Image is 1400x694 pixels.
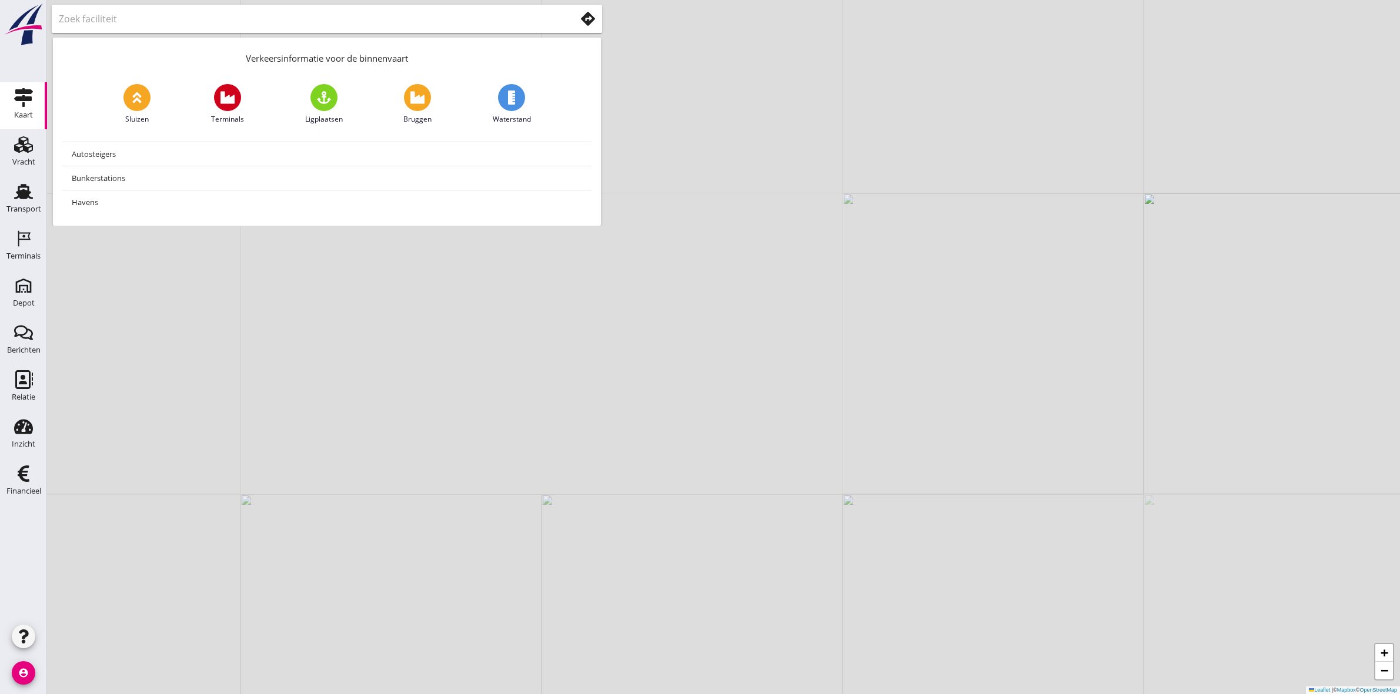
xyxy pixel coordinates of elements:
div: Berichten [7,346,41,354]
a: OpenStreetMap [1359,687,1397,693]
div: Depot [13,299,35,307]
span: | [1332,687,1333,693]
a: Leaflet [1309,687,1330,693]
div: Inzicht [12,440,35,448]
span: Sluizen [125,114,149,125]
a: Zoom out [1375,662,1393,679]
a: Terminals [211,84,244,125]
div: Autosteigers [72,147,582,161]
i: account_circle [12,661,35,685]
span: Terminals [211,114,244,125]
a: Zoom in [1375,644,1393,662]
img: logo-small.a267ee39.svg [2,3,45,46]
div: © © [1306,686,1400,694]
span: − [1381,663,1388,678]
div: Kaart [14,111,33,119]
div: Bunkerstations [72,171,582,185]
div: Transport [6,205,41,213]
div: Relatie [12,393,35,401]
a: Ligplaatsen [305,84,343,125]
div: Verkeersinformatie voor de binnenvaart [53,38,601,75]
span: + [1381,645,1388,660]
div: Havens [72,195,582,209]
div: Vracht [12,158,35,166]
a: Bruggen [403,84,432,125]
a: Mapbox [1337,687,1356,693]
div: Terminals [6,252,41,260]
div: Financieel [6,487,41,495]
a: Waterstand [493,84,531,125]
span: Bruggen [403,114,432,125]
span: Ligplaatsen [305,114,343,125]
input: Zoek faciliteit [59,9,559,28]
a: Sluizen [123,84,151,125]
span: Waterstand [493,114,531,125]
